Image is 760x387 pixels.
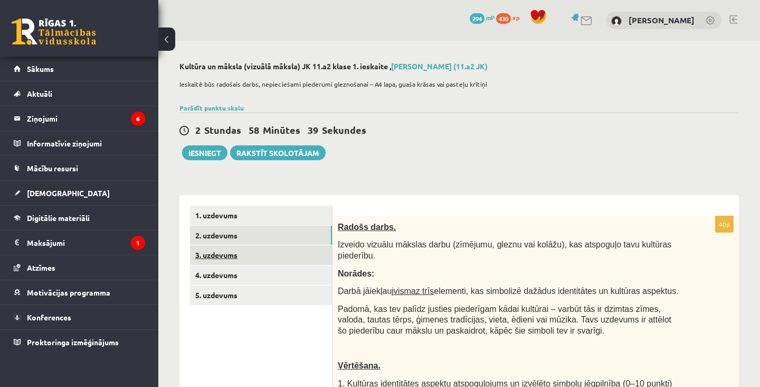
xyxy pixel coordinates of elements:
[195,124,201,136] span: 2
[715,216,734,233] p: 40p
[27,188,110,198] span: [DEMOGRAPHIC_DATA]
[14,57,145,81] a: Sākums
[27,231,145,255] legend: Maksājumi
[131,236,145,250] i: 1
[27,213,90,223] span: Digitālie materiāli
[27,131,145,155] legend: Informatīvie ziņojumi
[182,145,227,160] button: Iesniegt
[14,231,145,255] a: Maksājumi1
[14,156,145,180] a: Mācību resursi
[470,13,484,24] span: 294
[179,104,244,112] a: Parādīt punktu skalu
[27,106,145,131] legend: Ziņojumi
[204,124,241,136] span: Stundas
[27,288,110,297] span: Motivācijas programma
[27,337,119,347] span: Proktoringa izmēģinājums
[486,13,495,22] span: mP
[230,145,326,160] a: Rakstīt skolotājam
[496,13,511,24] span: 430
[179,62,739,71] h2: Kultūra un māksla (vizuālā māksla) JK 11.a2 klase 1. ieskaite ,
[308,124,318,136] span: 39
[263,124,300,136] span: Minūtes
[14,131,145,155] a: Informatīvie ziņojumi
[14,181,145,205] a: [DEMOGRAPHIC_DATA]
[27,89,52,98] span: Aktuāli
[338,223,396,232] span: Radošs darbs.
[14,280,145,305] a: Motivācijas programma
[14,81,145,106] a: Aktuāli
[338,269,374,278] span: Norādes:
[249,124,259,136] span: 58
[629,15,695,25] a: [PERSON_NAME]
[322,124,366,136] span: Sekundes
[12,19,96,45] a: Rīgas 1. Tālmācības vidusskola
[27,312,71,322] span: Konferences
[179,79,734,89] p: Ieskaitē būs radošais darbs, nepieciešami piederumi gleznošanai – A4 lapa, guaša krāsas vai paste...
[14,305,145,329] a: Konferences
[14,106,145,131] a: Ziņojumi6
[496,13,525,22] a: 430 xp
[190,285,332,305] a: 5. uzdevums
[27,163,78,173] span: Mācību resursi
[11,11,384,22] body: Rich Text Editor, wiswyg-editor-user-answer-47434005398360
[27,263,55,272] span: Atzīmes
[190,226,332,245] a: 2. uzdevums
[14,330,145,354] a: Proktoringa izmēģinājums
[190,245,332,265] a: 3. uzdevums
[391,61,488,71] a: [PERSON_NAME] (11.a2 JK)
[131,112,145,126] i: 6
[27,64,54,73] span: Sākums
[190,265,332,285] a: 4. uzdevums
[512,13,519,22] span: xp
[190,206,332,225] a: 1. uzdevums
[338,305,671,335] span: Padomā, kas tev palīdz justies piederīgam kādai kultūrai – varbūt tās ir dzimtas zīmes, valoda, t...
[14,255,145,280] a: Atzīmes
[14,206,145,230] a: Digitālie materiāli
[470,13,495,22] a: 294 mP
[394,287,434,296] u: vismaz trīs
[338,361,381,370] span: Vērtēšana.
[338,287,679,296] span: Darbā jāiekļauj elementi, kas simbolizē dažādus identitātes un kultūras aspektus.
[338,240,671,260] span: Izveido vizuālu mākslas darbu (zīmējumu, gleznu vai kolāžu), kas atspoguļo tavu kultūras piederību.
[611,16,622,26] img: Nauris Mutulis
